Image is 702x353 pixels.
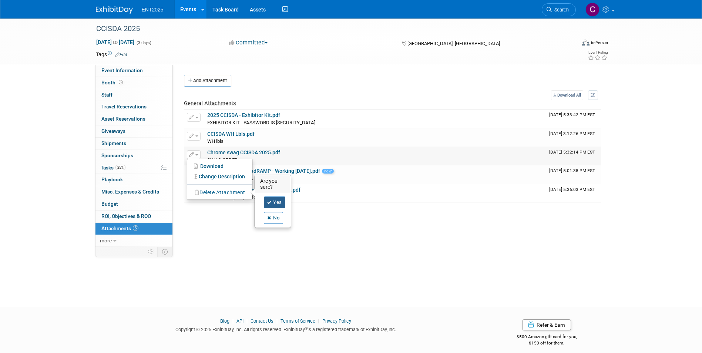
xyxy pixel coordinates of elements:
[184,75,231,87] button: Add Attachment
[546,110,601,128] td: Upload Timestamp
[207,120,315,125] span: EXHIBITOR KIT - PASSWORD IS [SECURITY_DATA]
[522,319,571,330] a: Refer & Earn
[115,165,125,170] span: 25%
[101,152,133,158] span: Sponsorships
[532,38,608,50] div: Event Format
[546,184,601,203] td: Upload Timestamp
[549,131,595,136] span: Upload Timestamp
[100,238,112,243] span: more
[95,125,172,137] a: Giveaways
[588,51,608,54] div: Event Rating
[95,174,172,186] a: Playbook
[245,318,249,324] span: |
[101,189,159,195] span: Misc. Expenses & Credits
[101,67,143,73] span: Event Information
[226,39,271,47] button: Committed
[207,131,255,137] a: CCISDA WH Lbls.pdf
[101,165,125,171] span: Tasks
[220,318,229,324] a: Blog
[112,39,119,45] span: to
[136,40,151,45] span: (3 days)
[305,326,308,330] sup: ®
[207,187,300,193] a: OpenText Cybersecurity _ OpenText.pdf
[95,235,172,247] a: more
[552,7,569,13] span: Search
[95,211,172,222] a: ROI, Objectives & ROO
[549,149,595,155] span: Upload Timestamp
[101,213,151,219] span: ROI, Objectives & ROO
[264,196,285,208] a: Yes
[117,80,124,85] span: Booth not reserved yet
[546,128,601,147] td: Upload Timestamp
[133,225,138,231] span: 5
[187,161,252,171] a: Download
[187,171,252,182] a: Change Description
[94,22,565,36] div: CCISDA 2025
[101,116,145,122] span: Asset Reservations
[145,247,158,256] td: Personalize Event Tab Strip
[231,318,235,324] span: |
[316,318,321,324] span: |
[101,225,138,231] span: Attachments
[101,80,124,85] span: Booth
[101,201,118,207] span: Budget
[281,318,315,324] a: Terms of Service
[95,89,172,101] a: Staff
[207,195,262,200] span: collateral - cyber portfolio
[207,168,320,174] a: Fortify_Handout_FedRAMP - Working [DATE].pdf
[546,147,601,165] td: Upload Timestamp
[585,3,599,17] img: Colleen Mueller
[407,41,500,46] span: [GEOGRAPHIC_DATA], [GEOGRAPHIC_DATA]
[96,51,127,58] td: Tags
[251,318,273,324] a: Contact Us
[95,186,172,198] a: Misc. Expenses & Credits
[96,325,476,333] div: Copyright © 2025 ExhibitDay, Inc. All rights reserved. ExhibitDay is a registered trademark of Ex...
[95,198,172,210] a: Budget
[95,150,172,162] a: Sponsorships
[95,101,172,113] a: Travel Reservations
[236,318,243,324] a: API
[101,104,147,110] span: Travel Reservations
[591,40,608,46] div: In-Person
[95,113,172,125] a: Asset Reservations
[191,188,249,198] button: Delete Attachment
[95,65,172,77] a: Event Information
[115,52,127,57] a: Edit
[255,175,290,193] h3: Are you sure?
[275,318,279,324] span: |
[157,247,172,256] td: Toggle Event Tabs
[95,77,172,89] a: Booth
[207,138,224,144] span: WH lbls
[546,165,601,184] td: Upload Timestamp
[264,212,283,224] a: No
[207,112,280,118] a: 2025 CCISDA - Exhibitor Kit.pdf
[207,157,238,163] span: SWAG ORDER
[101,128,125,134] span: Giveaways
[582,40,590,46] img: Format-Inperson.png
[184,100,236,107] span: General Attachments
[551,90,583,100] a: Download All
[542,3,576,16] a: Search
[101,176,123,182] span: Playbook
[322,169,334,174] span: new
[487,340,607,346] div: $150 off for them.
[549,168,595,173] span: Upload Timestamp
[207,149,280,155] a: Chrome swag CCISDA 2025.pdf
[549,112,595,117] span: Upload Timestamp
[95,138,172,149] a: Shipments
[487,329,607,346] div: $500 Amazon gift card for you,
[101,140,126,146] span: Shipments
[95,162,172,174] a: Tasks25%
[142,7,164,13] span: ENT2025
[96,39,135,46] span: [DATE] [DATE]
[101,92,112,98] span: Staff
[96,6,133,14] img: ExhibitDay
[95,223,172,235] a: Attachments5
[549,187,595,192] span: Upload Timestamp
[322,318,351,324] a: Privacy Policy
